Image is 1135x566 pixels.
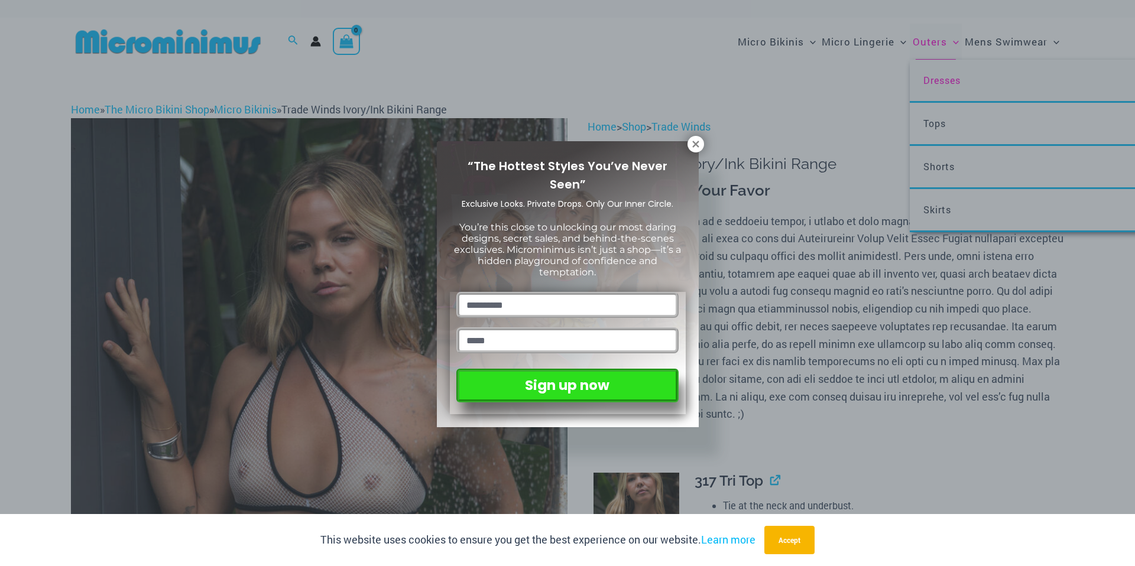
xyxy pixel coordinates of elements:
[454,222,681,278] span: You’re this close to unlocking our most daring designs, secret sales, and behind-the-scenes exclu...
[468,158,667,193] span: “The Hottest Styles You’ve Never Seen”
[456,369,678,402] button: Sign up now
[320,531,755,549] p: This website uses cookies to ensure you get the best experience on our website.
[688,136,704,152] button: Close
[764,526,815,554] button: Accept
[462,198,673,210] span: Exclusive Looks. Private Drops. Only Our Inner Circle.
[701,532,755,547] a: Learn more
